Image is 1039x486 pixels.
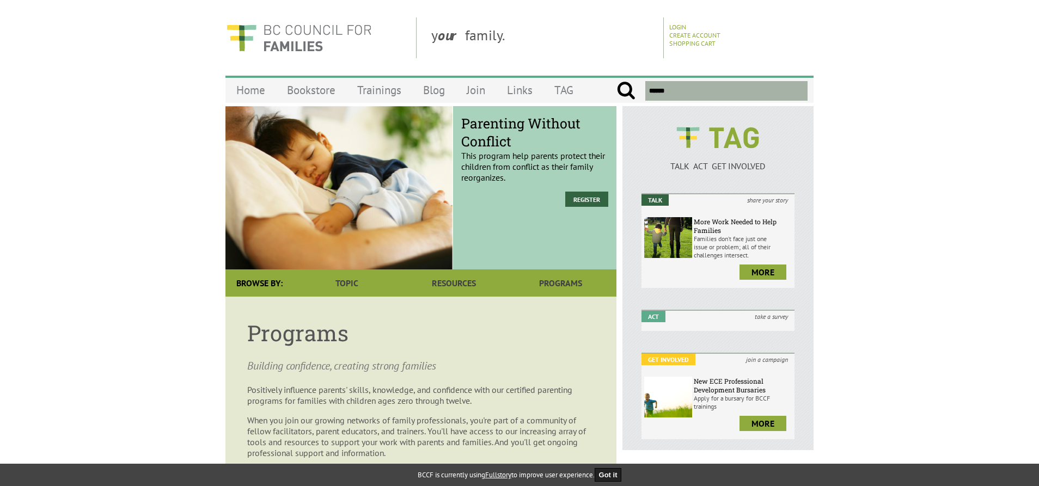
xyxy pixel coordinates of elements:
[543,77,584,103] a: TAG
[461,123,608,183] p: This program help parents protect their children from conflict as their family reorganizes.
[641,161,794,171] p: TALK ACT GET INVOLVED
[247,384,595,406] p: Positively influence parents' skills, knowledge, and confidence with our certified parenting prog...
[496,77,543,103] a: Links
[294,269,400,297] a: Topic
[669,31,720,39] a: Create Account
[247,415,595,458] p: When you join our growing networks of family professionals, you're part of a community of fellow ...
[641,311,665,322] em: Act
[247,358,595,373] p: Building confidence, creating strong families
[438,26,465,44] strong: our
[225,269,294,297] div: Browse By:
[694,377,792,394] h6: New ECE Professional Development Bursaries
[739,354,794,365] i: join a campaign
[694,394,792,410] p: Apply for a bursary for BCCF trainings
[641,150,794,171] a: TALK ACT GET INVOLVED
[400,269,507,297] a: Resources
[669,39,716,47] a: Shopping Cart
[641,354,695,365] em: Get Involved
[461,114,608,150] span: Parenting Without Conflict
[412,77,456,103] a: Blog
[739,416,786,431] a: more
[346,77,412,103] a: Trainings
[741,194,794,206] i: share your story
[595,468,622,482] button: Got it
[748,311,794,322] i: take a survey
[694,217,792,235] h6: More Work Needed to Help Families
[423,17,664,58] div: y family.
[225,17,372,58] img: BC Council for FAMILIES
[669,117,767,158] img: BCCF's TAG Logo
[641,194,669,206] em: Talk
[225,77,276,103] a: Home
[276,77,346,103] a: Bookstore
[247,318,595,347] h1: Programs
[739,264,786,280] a: more
[485,470,511,479] a: Fullstory
[669,23,686,31] a: Login
[616,81,635,101] input: Submit
[694,235,792,259] p: Families don’t face just one issue or problem; all of their challenges intersect.
[456,77,496,103] a: Join
[508,269,614,297] a: Programs
[565,192,608,207] a: Register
